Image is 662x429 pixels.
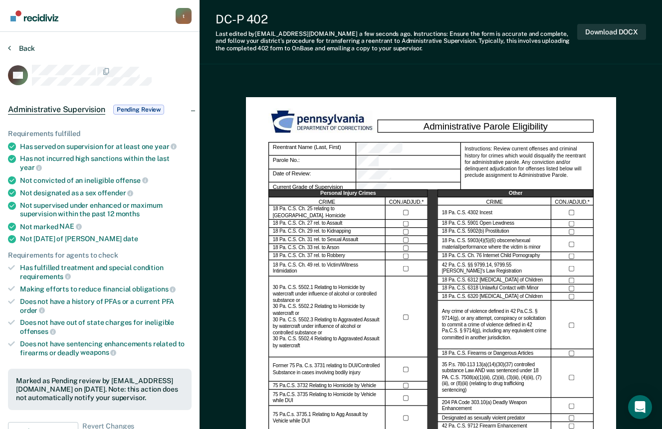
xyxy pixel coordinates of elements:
[441,253,540,260] label: 18 Pa. C.S. Ch. 76 Internet Child Pornography
[268,198,386,206] div: CRIME
[441,309,547,341] label: Any crime of violence defined in 42 Pa.C.S. § 9714(g), or any attempt, conspiracy or solicitation...
[356,142,460,156] div: Reentrant Name (Last, First)
[272,237,358,243] label: 18 Pa. C.S. Ch. 31 rel. to Sexual Assault
[441,293,542,300] label: 18 Pa. C.S. 6320 [MEDICAL_DATA] of Children
[441,400,547,413] label: 204 PA Code 303.10(a) Deadly Weapon Enhancement
[441,278,542,284] label: 18 Pa. C.S. 6312 [MEDICAL_DATA] of Children
[216,12,577,26] div: DC-P 402
[385,198,428,206] div: CON./ADJUD.*
[20,235,192,243] div: Not [DATE] of [PERSON_NAME]
[272,363,381,376] label: Former 75 Pa. C.s. 3731 relating to DUI/Controlled Substance in cases involving bodily injury
[272,206,381,219] label: 18 Pa. C.S. Ch. 25 relating to [GEOGRAPHIC_DATA]. Homicide
[80,348,116,356] span: weapons
[8,251,192,260] div: Requirements for agents to check
[628,395,652,419] div: Open Intercom Messenger
[272,229,350,235] label: 18 Pa. C.S. Ch. 29 rel. to Kidnapping
[20,142,192,151] div: Has served on supervision for at least one
[268,182,356,195] div: Current Grade of Supervision
[176,8,192,24] button: Profile dropdown button
[272,285,381,349] label: 30 Pa. C.S. 5502.1 Relating to Homicide by watercraft under influence of alcohol or controlled su...
[268,189,428,197] div: Personal Injury Crimes
[268,169,356,182] div: Date of Review:
[20,285,192,293] div: Making efforts to reduce financial
[20,264,192,281] div: Has fulfilled treatment and special condition
[20,297,192,314] div: Does not have a history of PFAs or a current PFA order
[272,392,381,405] label: 75 Pa.C.S. 3735 Relating to Homicide by Vehicle while DUI
[116,176,148,184] span: offense
[441,262,547,275] label: 42 Pa. C.S. §§ 9799.14, 9799.55 [PERSON_NAME]’s Law Registration
[438,198,551,206] div: CRIME
[20,340,192,357] div: Does not have sentencing enhancements related to firearms or deadly
[20,273,71,281] span: requirements
[113,105,164,115] span: Pending Review
[272,221,342,227] label: 18 Pa. C.S. Ch. 27 rel. to Assault
[460,142,593,195] div: Instructions: Review current offenses and criminal history for crimes which would disqualify the ...
[272,245,339,252] label: 18 Pa. C.S. Ch. 33 rel. to Arson
[272,383,376,389] label: 75 Pa.C.S. 3732 Relating to Homicide by Vehicle
[441,362,547,394] label: 35 P.s. 780-113 13(a)(14)(30)(37) controlled substance Law AND was sentenced under 18 PA. C.S. 75...
[176,8,192,24] div: t
[359,30,411,37] span: a few seconds ago
[356,156,460,169] div: Parole No.:
[577,24,646,40] button: Download DOCX
[20,327,56,335] span: offenses
[551,198,594,206] div: CON./ADJUD.*
[268,108,378,136] img: PDOC Logo
[123,235,138,243] span: date
[132,285,176,293] span: obligations
[216,30,577,52] div: Last edited by [EMAIL_ADDRESS][DOMAIN_NAME] . Instructions: Ensure the form is accurate and compl...
[20,154,192,171] div: Has not incurred high sanctions within the last
[20,176,192,185] div: Not convicted of an ineligible
[8,105,105,115] span: Administrative Supervision
[8,44,35,53] button: Back
[356,182,460,195] div: Current Grade of Supervision
[441,229,509,235] label: 18 Pa. C.S. 5902(b) Prostitution
[356,169,460,182] div: Date of Review:
[16,377,184,402] div: Marked as Pending review by [EMAIL_ADDRESS][DOMAIN_NAME] on [DATE]. Note: this action does not au...
[441,210,492,216] label: 18 Pa. C.S. 4302 Incest
[10,10,58,21] img: Recidiviz
[116,210,140,218] span: months
[441,350,533,357] label: 18 Pa. C.S. Firearms or Dangerous Articles
[20,201,192,218] div: Not supervised under enhanced or maximum supervision within the past 12
[441,238,547,251] label: 18 Pa. C.S. 5903(4)(5)(6) obscene/sexual material/performance where the victim is minor
[20,222,192,231] div: Not marked
[20,188,192,197] div: Not designated as a sex
[20,318,192,335] div: Does not have out of state charges for ineligible
[272,412,381,425] label: 75 Pa.C.s. 3735.1 Relating to Agg Assault by Vehicle while DUI
[441,221,514,227] label: 18 Pa. C.S. 5901 Open Lewdness
[441,286,538,292] label: 18 Pa. C.S. 6318 Unlawful Contact with Minor
[377,120,593,133] div: Administrative Parole Eligibility
[20,163,42,171] span: year
[441,415,525,422] label: Designated as sexually violent predator
[155,143,177,150] span: year
[272,253,345,260] label: 18 Pa. C.S. Ch. 37 rel. to Robbery
[8,130,192,138] div: Requirements fulfilled
[438,189,594,197] div: Other
[268,156,356,169] div: Parole No.:
[272,262,381,275] label: 18 Pa. C.S. Ch. 49 rel. to Victim/Witness Intimidation
[268,142,356,156] div: Reentrant Name (Last, First)
[98,189,134,197] span: offender
[59,222,81,230] span: NAE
